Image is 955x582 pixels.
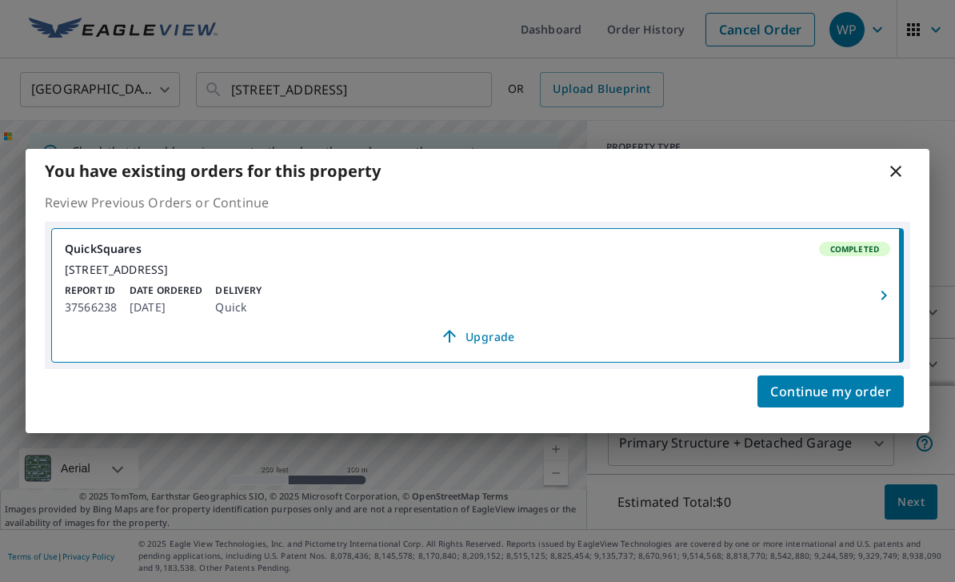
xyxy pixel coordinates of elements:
[757,375,904,407] button: Continue my order
[130,298,202,317] p: [DATE]
[74,327,881,346] span: Upgrade
[65,323,890,349] a: Upgrade
[130,283,202,298] p: Date Ordered
[215,298,262,317] p: Quick
[65,242,890,256] div: QuickSquares
[770,380,891,403] span: Continue my order
[52,229,903,362] a: QuickSquaresCompleted[STREET_ADDRESS]Report ID37566238Date Ordered[DATE]DeliveryQuickUpgrade
[45,193,910,212] p: Review Previous Orders or Continue
[821,243,889,255] span: Completed
[215,283,262,298] p: Delivery
[65,263,890,277] div: [STREET_ADDRESS]
[65,298,117,317] p: 37566238
[65,283,117,298] p: Report ID
[45,160,381,182] b: You have existing orders for this property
